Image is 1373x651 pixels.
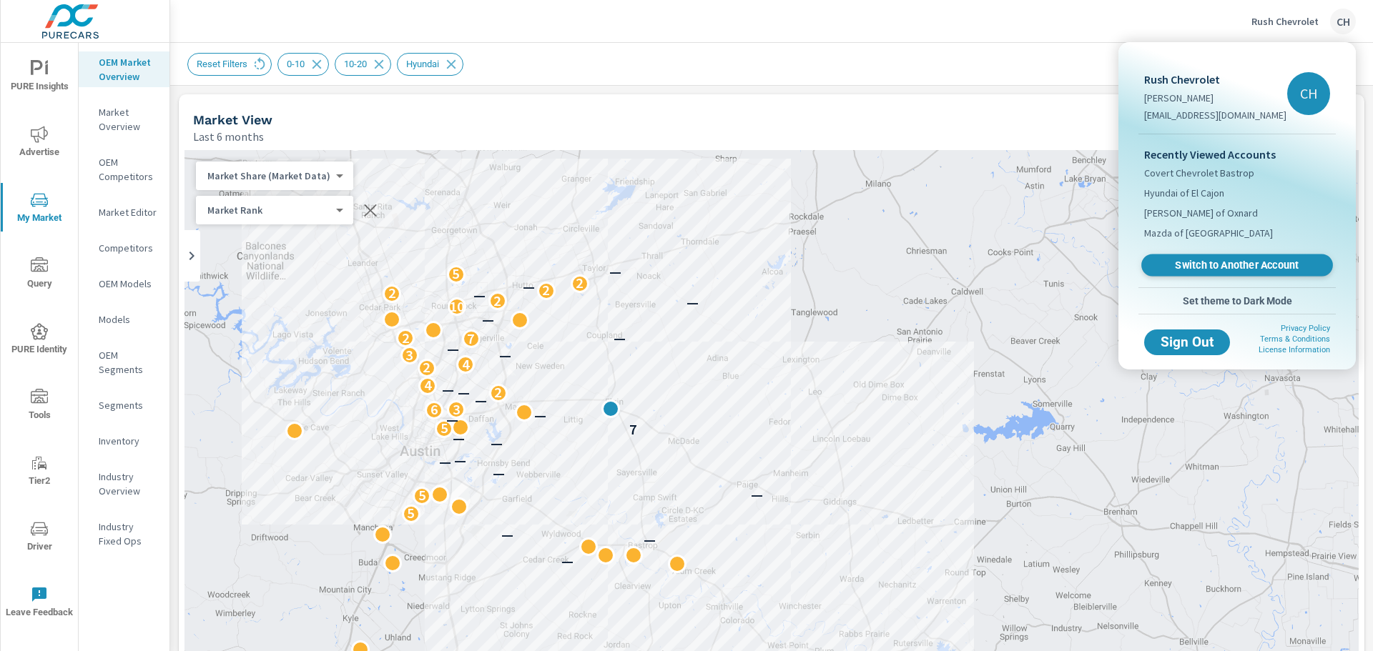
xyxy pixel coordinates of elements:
[1144,186,1224,200] span: Hyundai of El Cajon
[1260,334,1330,344] a: Terms & Conditions
[1144,108,1286,122] p: [EMAIL_ADDRESS][DOMAIN_NAME]
[1144,329,1230,355] button: Sign Out
[1149,259,1324,272] span: Switch to Another Account
[1144,71,1286,88] p: Rush Chevrolet
[1259,345,1330,354] a: License Information
[1144,91,1286,105] p: [PERSON_NAME]
[1144,206,1258,220] span: [PERSON_NAME] of Oxnard
[1144,166,1254,180] span: Covert Chevrolet Bastrop
[1287,72,1330,115] div: CH
[1141,254,1333,277] a: Switch to Another Account
[1156,336,1219,349] span: Sign Out
[1144,226,1273,240] span: Mazda of [GEOGRAPHIC_DATA]
[1281,324,1330,333] a: Privacy Policy
[1144,146,1330,163] p: Recently Viewed Accounts
[1138,288,1336,314] button: Set theme to Dark Mode
[1144,294,1330,307] span: Set theme to Dark Mode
